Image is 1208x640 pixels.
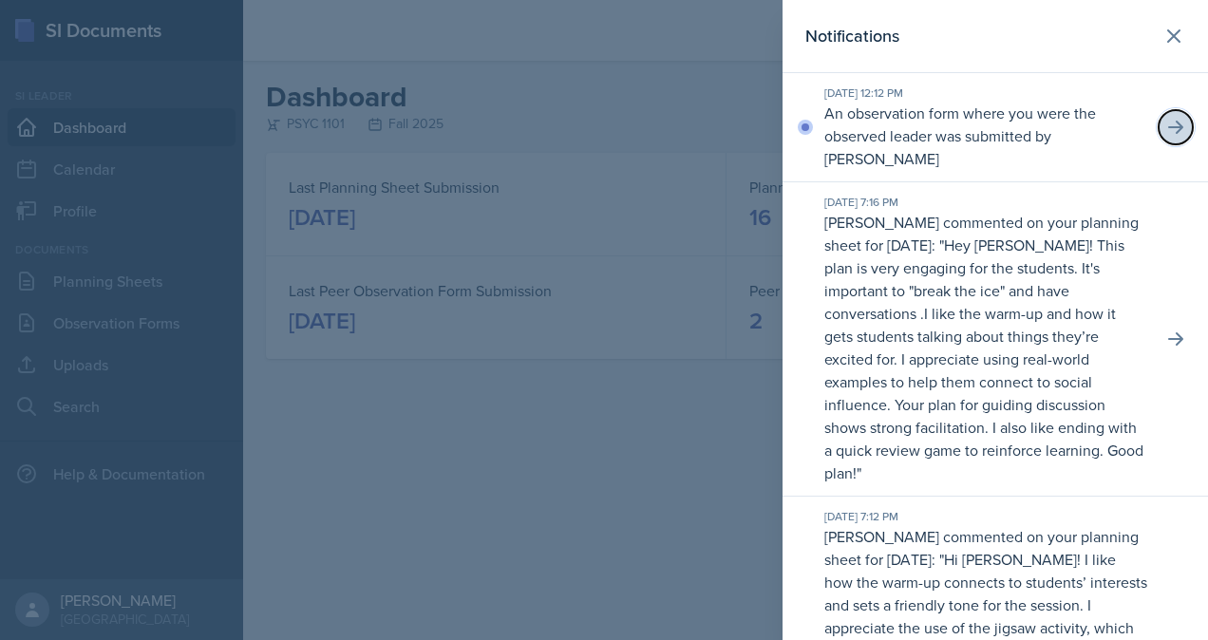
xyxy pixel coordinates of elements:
[824,235,1143,483] p: Hey [PERSON_NAME]! This plan is very engaging for the students. It's important to "break the ice"...
[824,211,1147,484] p: [PERSON_NAME] commented on your planning sheet for [DATE]: " "
[824,102,1147,170] p: An observation form where you were the observed leader was submitted by [PERSON_NAME]
[824,85,1147,102] div: [DATE] 12:12 PM
[824,508,1147,525] div: [DATE] 7:12 PM
[824,194,1147,211] div: [DATE] 7:16 PM
[805,23,899,49] h2: Notifications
